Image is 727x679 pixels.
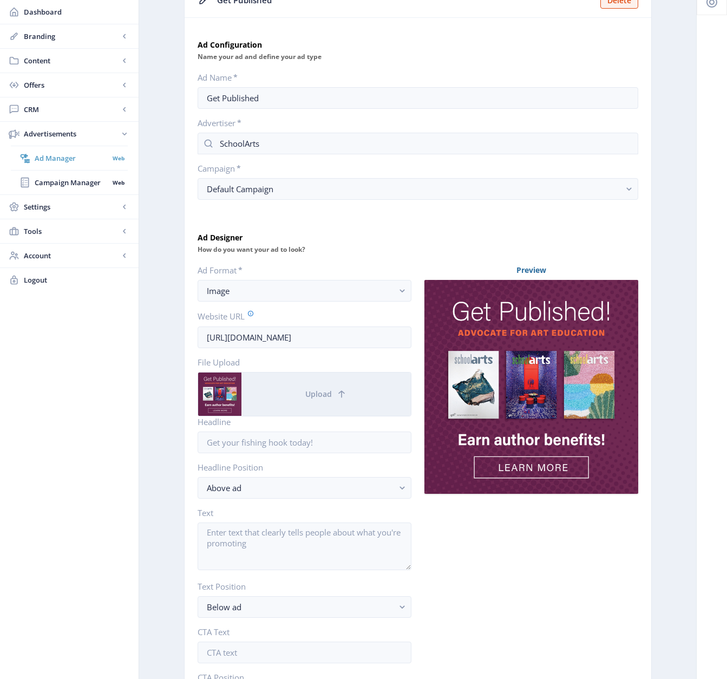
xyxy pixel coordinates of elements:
button: Default Campaign [198,178,638,200]
span: CRM [24,104,119,115]
button: Above ad [198,477,411,499]
a: Campaign ManagerWeb [11,171,128,194]
span: Branding [24,31,119,42]
label: Advertiser [198,117,630,128]
input: CTA text [198,642,411,663]
label: Headline [198,416,403,427]
label: Text Position [198,581,403,592]
div: Below ad [207,600,394,613]
span: Tools [24,226,119,237]
span: Account [24,250,119,261]
strong: Preview [516,265,546,276]
img: 9af8baf3-8548-4e2b-9b7f-4257b50cdfe8+100.jpg [198,373,241,416]
label: Ad Format [198,265,403,276]
span: Content [24,55,119,66]
span: Dashboard [24,6,130,17]
button: Upload [241,373,411,416]
label: Headline Position [198,462,403,473]
span: Offers [24,80,119,90]
strong: Ad Designer [198,232,243,243]
label: File Upload [198,357,403,368]
button: Image [198,280,411,302]
label: CTA Text [198,626,403,637]
div: How do you want your ad to look? [198,243,638,256]
a: Ad ManagerWeb [11,146,128,170]
nb-badge: Web [109,153,128,164]
input: This name needs to be unique [198,87,638,109]
button: Below ad [198,596,411,618]
span: Upload [305,390,332,399]
label: Campaign [198,163,630,174]
input: Get your fishing hook today! [198,432,411,453]
nb-badge: Web [109,177,128,188]
div: Image [207,284,394,297]
label: Website URL [198,310,403,322]
input: Select Advertiser [198,133,638,154]
div: Above ad [207,481,394,494]
span: Ad Manager [35,153,109,164]
strong: Ad Configuration [198,40,262,50]
span: Logout [24,275,130,285]
img: 9af8baf3-8548-4e2b-9b7f-4257b50cdfe8+100.jpg [424,280,638,494]
input: e.g. https://www.magloft.com [198,327,411,348]
span: Advertisements [24,128,119,139]
label: Ad Name [198,72,630,83]
div: Default Campaign [207,182,620,195]
div: Name your ad and define your ad type [198,50,638,63]
span: Campaign Manager [35,177,109,188]
label: Text [198,507,403,518]
span: Settings [24,201,119,212]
